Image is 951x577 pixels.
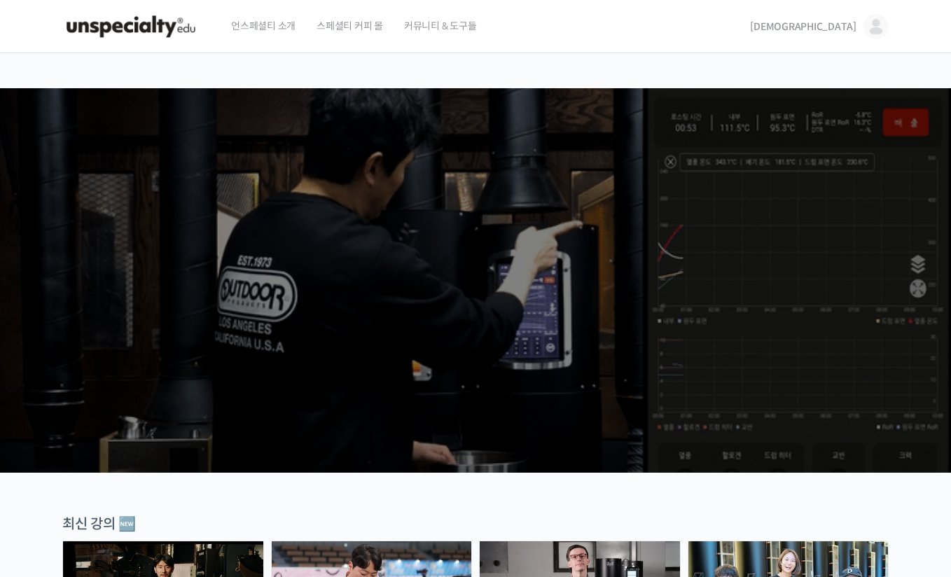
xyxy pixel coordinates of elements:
[14,214,937,285] p: [PERSON_NAME]을 다하는 당신을 위해, 최고와 함께 만든 커피 클래스
[14,291,937,311] p: 시간과 장소에 구애받지 않고, 검증된 커리큘럼으로
[750,20,856,33] span: [DEMOGRAPHIC_DATA]
[62,515,889,534] div: 최신 강의 🆕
